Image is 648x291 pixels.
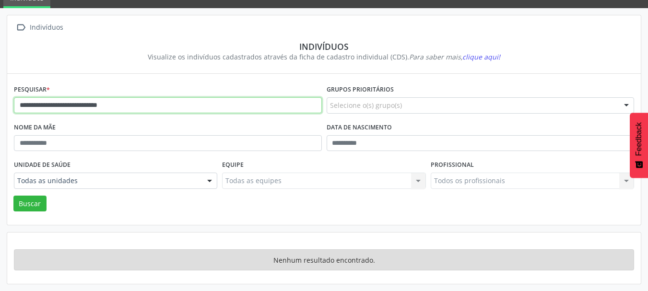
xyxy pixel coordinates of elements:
label: Nome da mãe [14,120,56,135]
div: Indivíduos [28,21,65,35]
div: Visualize os indivíduos cadastrados através da ficha de cadastro individual (CDS). [21,52,627,62]
i:  [14,21,28,35]
button: Feedback - Mostrar pesquisa [630,113,648,178]
span: Todas as unidades [17,176,198,186]
span: clique aqui! [462,52,500,61]
label: Pesquisar [14,82,50,97]
label: Grupos prioritários [327,82,394,97]
i: Para saber mais, [409,52,500,61]
label: Data de nascimento [327,120,392,135]
button: Buscar [13,196,47,212]
label: Unidade de saúde [14,158,71,173]
label: Equipe [222,158,244,173]
a:  Indivíduos [14,21,65,35]
span: Feedback [635,122,643,156]
div: Indivíduos [21,41,627,52]
div: Nenhum resultado encontrado. [14,249,634,270]
span: Selecione o(s) grupo(s) [330,100,402,110]
label: Profissional [431,158,474,173]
